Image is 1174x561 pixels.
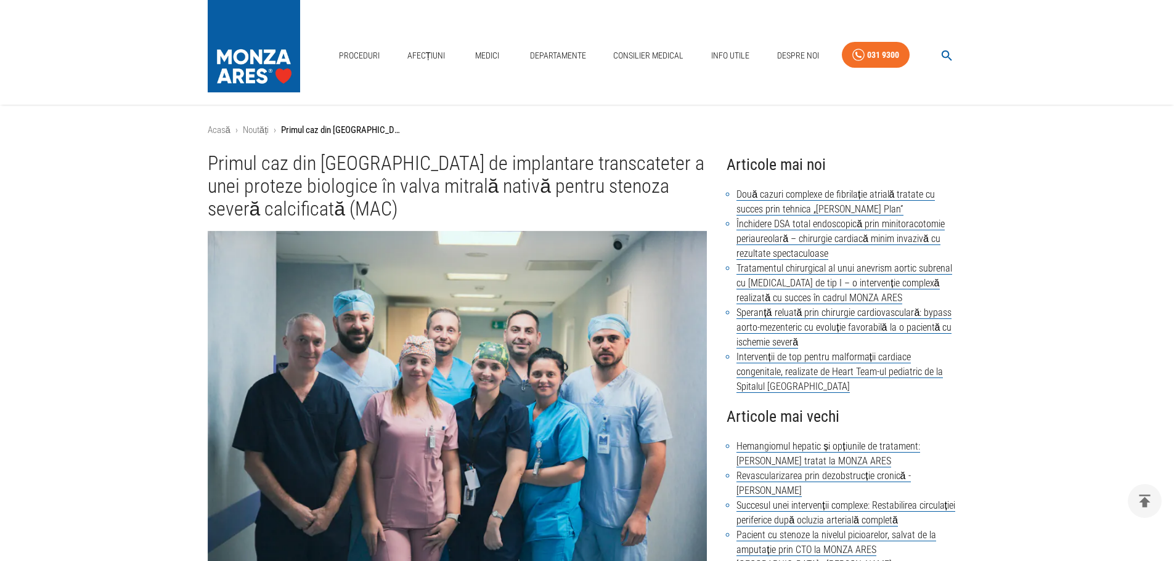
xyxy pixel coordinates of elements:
p: Primul caz din [GEOGRAPHIC_DATA] de implantare transcateter a unei proteze biologice în valva mit... [281,123,404,137]
a: Medici [468,43,507,68]
li: › [274,123,276,137]
a: Intervenții de top pentru malformații cardiace congenitale, realizate de Heart Team-ul pediatric ... [736,351,943,393]
h1: Primul caz din [GEOGRAPHIC_DATA] de implantare transcateter a unei proteze biologice în valva mit... [208,152,707,221]
a: Info Utile [706,43,754,68]
a: Închidere DSA total endoscopică prin minitoracotomie periaureolară – chirurgie cardiacă minim inv... [736,218,945,260]
a: Noutăți [243,124,269,135]
a: Consilier Medical [608,43,688,68]
div: 031 9300 [867,47,899,63]
a: Tratamentul chirurgical al unui anevrism aortic subrenal cu [MEDICAL_DATA] de tip I – o intervenț... [736,262,952,304]
li: › [235,123,238,137]
nav: breadcrumb [208,123,967,137]
a: Succesul unei intervenții complexe: Restabilirea circulației periferice după ocluzia arterială co... [736,499,955,527]
a: Despre Noi [772,43,824,68]
h4: Articole mai noi [727,152,966,177]
a: 031 9300 [842,42,910,68]
a: Revascularizarea prin dezobstrucție cronică - [PERSON_NAME] [736,470,910,497]
a: Două cazuri complexe de fibrilație atrială tratate cu succes prin tehnica „[PERSON_NAME] Plan” [736,188,935,216]
a: Afecțiuni [402,43,450,68]
button: delete [1128,484,1162,518]
a: Acasă [208,124,230,135]
a: Speranță reluată prin chirurgie cardiovasculară: bypass aorto-mezenteric cu evoluție favorabilă l... [736,307,952,349]
a: Proceduri [334,43,385,68]
a: Departamente [525,43,591,68]
h4: Articole mai vechi [727,404,966,429]
a: Hemangiomul hepatic și opțiunile de tratament: [PERSON_NAME] tratat la MONZA ARES [736,440,919,467]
